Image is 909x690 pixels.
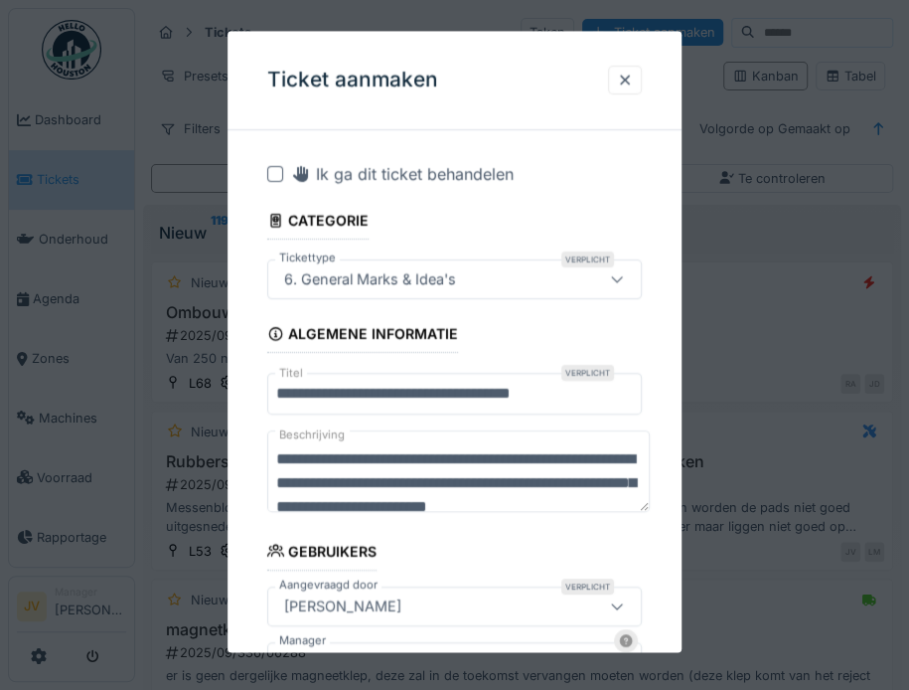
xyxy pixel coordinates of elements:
[561,365,614,381] div: Verplicht
[275,577,381,594] label: Aangevraagd door
[267,68,438,92] h3: Ticket aanmaken
[291,162,514,186] div: Ik ga dit ticket behandelen
[275,365,307,382] label: Titel
[267,319,459,353] div: Algemene informatie
[561,252,614,267] div: Verplicht
[561,579,614,595] div: Verplicht
[275,250,340,266] label: Tickettype
[276,268,464,290] div: 6. General Marks & Idea's
[275,423,349,447] label: Beschrijving
[267,537,378,571] div: Gebruikers
[275,632,330,649] label: Manager
[267,206,370,240] div: Categorie
[276,596,409,617] div: [PERSON_NAME]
